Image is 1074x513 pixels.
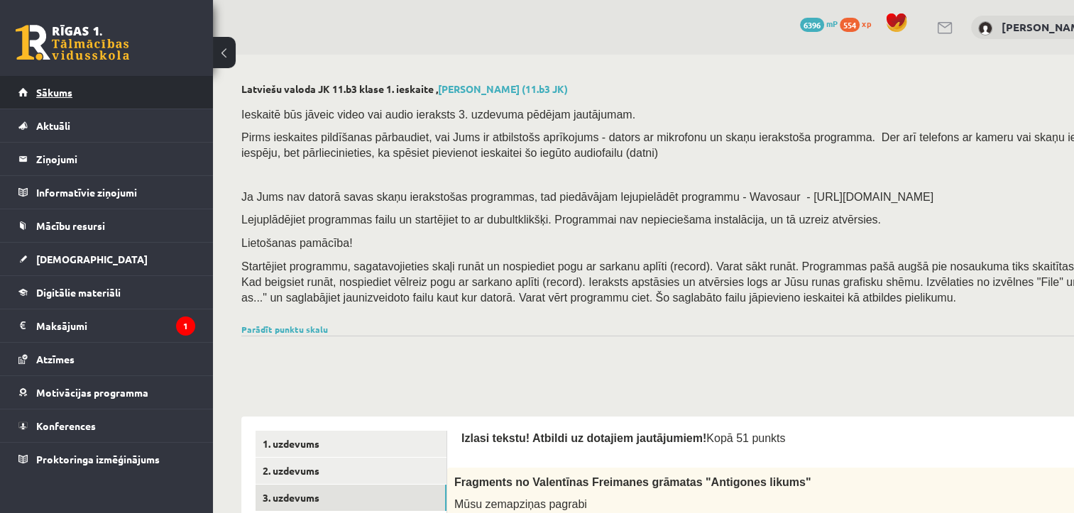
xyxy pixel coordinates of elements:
a: Digitālie materiāli [18,276,195,309]
a: 554 xp [840,18,878,29]
span: mP [826,18,838,29]
span: Proktoringa izmēģinājums [36,453,160,465]
span: Ieskaitē būs jāveic video vai audio ieraksts 3. uzdevuma pēdējam jautājumam. [241,109,635,121]
span: Mācību resursi [36,219,105,232]
legend: Informatīvie ziņojumi [36,176,195,209]
a: [DEMOGRAPHIC_DATA] [18,243,195,275]
span: Izlasi tekstu! Atbildi uz dotajiem jautājumiem! [461,432,706,444]
legend: Maksājumi [36,309,195,342]
a: 1. uzdevums [256,431,446,457]
span: Mūsu zemapziņas pagrabi [454,498,587,510]
a: Proktoringa izmēģinājums [18,443,195,475]
body: Editor, wiswyg-editor-user-answer-47434003951080 [14,14,731,29]
a: Motivācijas programma [18,376,195,409]
span: [DEMOGRAPHIC_DATA] [36,253,148,265]
span: Sākums [36,86,72,99]
span: Atzīmes [36,353,75,365]
a: Konferences [18,409,195,442]
span: Fragments no Valentīnas Freimanes grāmatas "Antigones likums" [454,476,811,488]
a: 6396 mP [800,18,838,29]
a: Rīgas 1. Tālmācības vidusskola [16,25,129,60]
span: Aktuāli [36,119,70,132]
span: xp [862,18,871,29]
legend: Ziņojumi [36,143,195,175]
a: Sākums [18,76,195,109]
a: [PERSON_NAME] (11.b3 JK) [438,82,568,95]
span: Digitālie materiāli [36,286,121,299]
a: Parādīt punktu skalu [241,324,328,335]
span: 6396 [800,18,824,32]
body: Editor, wiswyg-editor-user-answer-47433963850160 [14,14,731,29]
a: Aktuāli [18,109,195,142]
span: Motivācijas programma [36,386,148,399]
span: Kopā 51 punkts [706,432,785,444]
body: Editor, wiswyg-editor-user-answer-47434016322580 [14,14,731,29]
a: 2. uzdevums [256,458,446,484]
span: Konferences [36,419,96,432]
body: Editor, wiswyg-editor-user-answer-47433979570200 [14,14,731,29]
a: Maksājumi1 [18,309,195,342]
body: Editor, wiswyg-editor-user-answer-47433928994000 [14,14,731,29]
span: Lietošanas pamācība! [241,237,353,249]
body: Editor, wiswyg-editor-user-answer-47433931496120 [14,14,731,29]
span: Ja Jums nav datorā savas skaņu ierakstošas programmas, tad piedāvājam lejupielādēt programmu - Wa... [241,191,933,203]
span: Lejuplādējiet programmas failu un startējiet to ar dubultklikšķi. Programmai nav nepieciešama ins... [241,214,881,226]
a: 3. uzdevums [256,485,446,511]
img: Juris Zīle [978,21,992,35]
i: 1 [176,316,195,336]
a: Ziņojumi [18,143,195,175]
a: Mācību resursi [18,209,195,242]
a: Atzīmes [18,343,195,375]
span: 554 [840,18,860,32]
a: Informatīvie ziņojumi [18,176,195,209]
